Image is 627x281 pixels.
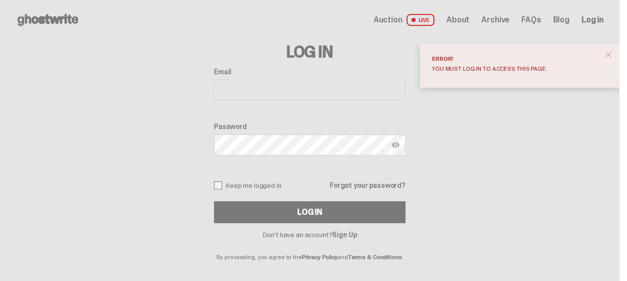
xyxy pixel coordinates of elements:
label: Email [214,68,406,76]
a: Sign Up [332,230,357,239]
p: Don't have an account? [214,231,406,238]
a: Privacy Policy [302,253,338,261]
a: About [446,16,469,24]
h3: Log In [214,44,406,60]
div: You must log in to access this page. [432,66,600,72]
a: Blog [553,16,570,24]
button: Log In [214,201,406,223]
span: LIVE [407,14,435,26]
div: Log In [297,208,322,216]
a: Forgot your password? [330,182,406,189]
img: Show password [392,141,400,149]
a: Auction LIVE [374,14,434,26]
button: close [600,46,618,64]
a: Archive [481,16,509,24]
label: Password [214,123,406,131]
a: Terms & Conditions [348,253,402,261]
div: Error! [432,56,600,62]
p: By proceeding, you agree to the and . [214,238,406,260]
a: FAQs [521,16,541,24]
a: Log in [582,16,604,24]
span: Auction [374,16,403,24]
input: Keep me logged in [214,181,222,189]
label: Keep me logged in [214,181,281,189]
